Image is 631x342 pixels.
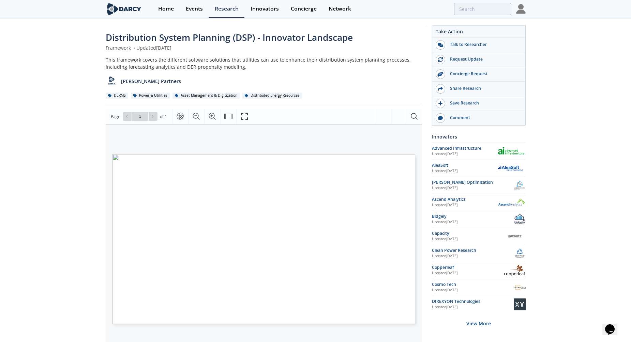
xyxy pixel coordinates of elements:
a: Cosmo Tech Updated[DATE] Cosmo Tech [432,281,526,293]
div: This framework covers the different software solutions that utilities can use to enhance their di... [106,56,422,70]
span: Distribution System Planning (DSP) - Innovator Landscape [106,31,353,44]
div: Advanced Infrastructure [432,145,497,151]
a: Ascend Analytics Updated[DATE] Ascend Analytics [432,196,526,208]
div: Innovators [432,131,526,143]
div: Network [329,6,351,12]
input: Advanced Search [454,3,511,15]
img: Bidgely [514,213,526,225]
div: Updated [DATE] [432,151,497,157]
div: Request Update [445,56,522,62]
div: Concierge Request [445,71,522,77]
a: Bidgely Updated[DATE] Bidgely [432,213,526,225]
div: Asset Management & Digitization [172,93,240,99]
img: Anderson Optimization [514,179,526,191]
div: Talk to Researcher [445,42,522,48]
div: DERMS [106,93,129,99]
p: [PERSON_NAME] Partners [121,78,181,85]
div: Updated [DATE] [432,202,497,208]
img: Capacity [504,230,525,242]
div: Power & Utilities [131,93,170,99]
a: [PERSON_NAME] Optimization Updated[DATE] Anderson Optimization [432,179,526,191]
div: [PERSON_NAME] Optimization [432,179,514,185]
a: Capacity Updated[DATE] Capacity [432,230,526,242]
div: Ascend Analytics [432,196,497,202]
div: Cosmo Tech [432,281,514,288]
a: Copperleaf Updated[DATE] Copperleaf [432,264,526,276]
div: Updated [DATE] [432,237,505,242]
img: Ascend Analytics [497,197,526,207]
div: Capacity [432,230,505,237]
div: Framework Updated [DATE] [106,44,422,51]
span: • [132,45,136,51]
img: logo-wide.svg [106,3,143,15]
div: Save Research [445,100,522,106]
div: Updated [DATE] [432,168,497,174]
div: Updated [DATE] [432,254,514,259]
div: Updated [DATE] [432,219,514,225]
img: DIREXYON Technologies [514,298,526,310]
div: Innovators [251,6,279,12]
div: AleaSoft [432,162,497,168]
div: Research [215,6,239,12]
div: Comment [445,115,522,121]
div: Concierge [291,6,317,12]
div: Updated [DATE] [432,185,514,191]
img: Clean Power Research [514,247,525,259]
div: Clean Power Research [432,247,514,254]
div: DIREXYON Technologies [432,298,514,305]
div: View More [432,313,526,334]
img: Profile [516,4,526,14]
a: Advanced Infrastructure Updated[DATE] Advanced Infrastructure [432,145,526,157]
div: Updated [DATE] [432,271,504,276]
div: Events [186,6,203,12]
img: Cosmo Tech [514,281,526,293]
div: Copperleaf [432,264,504,271]
img: Copperleaf [504,264,526,276]
div: Home [158,6,174,12]
div: Updated [DATE] [432,305,514,310]
div: Updated [DATE] [432,288,514,293]
div: Take Action [432,28,525,38]
img: Advanced Infrastructure [497,147,526,156]
div: Bidgely [432,213,514,219]
div: Share Research [445,85,522,92]
a: Clean Power Research Updated[DATE] Clean Power Research [432,247,526,259]
img: AleaSoft [497,165,526,171]
div: Distributed Energy Resources [242,93,302,99]
a: AleaSoft Updated[DATE] AleaSoft [432,162,526,174]
iframe: chat widget [602,315,624,335]
a: DIREXYON Technologies Updated[DATE] DIREXYON Technologies [432,298,526,310]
